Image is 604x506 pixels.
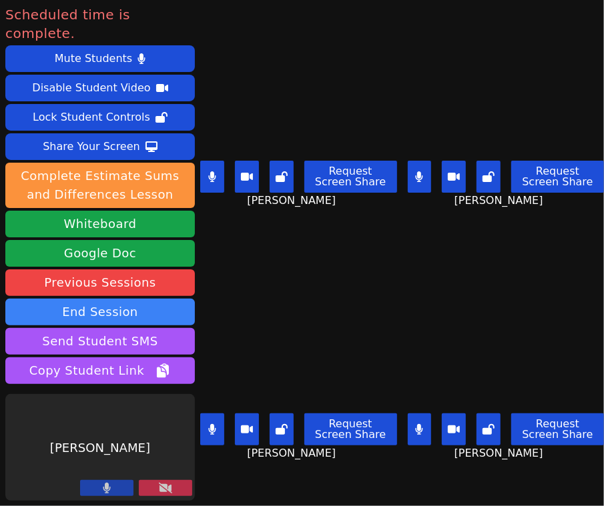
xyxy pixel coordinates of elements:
[5,5,195,43] span: Scheduled time is complete.
[5,357,195,384] button: Copy Student Link
[33,107,150,128] div: Lock Student Controls
[247,445,339,461] span: [PERSON_NAME]
[5,299,195,325] button: End Session
[5,211,195,237] button: Whiteboard
[247,193,339,209] span: [PERSON_NAME]
[5,328,195,355] button: Send Student SMS
[32,77,150,99] div: Disable Student Video
[5,269,195,296] a: Previous Sessions
[43,136,140,157] div: Share Your Screen
[55,48,132,69] div: Mute Students
[511,161,604,193] button: Request Screen Share
[5,394,195,501] div: [PERSON_NAME]
[5,133,195,160] button: Share Your Screen
[5,163,195,208] button: Complete Estimate Sums and Differences Lesson
[5,75,195,101] button: Disable Student Video
[29,361,171,380] span: Copy Student Link
[304,161,397,193] button: Request Screen Share
[511,413,604,445] button: Request Screen Share
[304,413,397,445] button: Request Screen Share
[5,104,195,131] button: Lock Student Controls
[5,45,195,72] button: Mute Students
[455,445,547,461] span: [PERSON_NAME]
[455,193,547,209] span: [PERSON_NAME]
[5,240,195,267] a: Google Doc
